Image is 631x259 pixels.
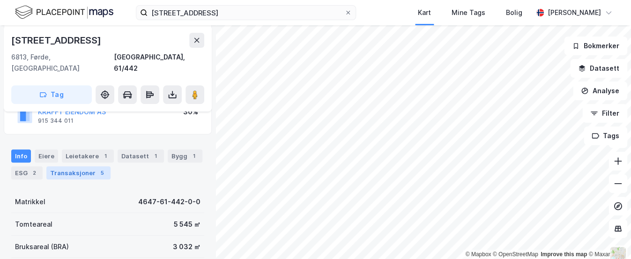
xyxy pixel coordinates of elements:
[15,196,45,207] div: Matrikkel
[418,7,431,18] div: Kart
[11,33,103,48] div: [STREET_ADDRESS]
[189,151,199,161] div: 1
[62,149,114,163] div: Leietakere
[114,52,204,74] div: [GEOGRAPHIC_DATA], 61/442
[452,7,485,18] div: Mine Tags
[138,196,200,207] div: 4647-61-442-0-0
[11,166,43,179] div: ESG
[38,117,74,125] div: 915 344 011
[548,7,601,18] div: [PERSON_NAME]
[118,149,164,163] div: Datasett
[168,149,202,163] div: Bygg
[174,219,200,230] div: 5 545 ㎡
[183,106,198,118] div: 30%
[584,214,631,259] div: Kontrollprogram for chat
[541,251,587,258] a: Improve this map
[582,104,627,123] button: Filter
[97,168,107,178] div: 5
[15,241,69,252] div: Bruksareal (BRA)
[15,219,52,230] div: Tomteareal
[564,37,627,55] button: Bokmerker
[15,4,113,21] img: logo.f888ab2527a4732fd821a326f86c7f29.svg
[46,166,111,179] div: Transaksjoner
[465,251,491,258] a: Mapbox
[11,52,114,74] div: 6813, Førde, [GEOGRAPHIC_DATA]
[11,85,92,104] button: Tag
[101,151,110,161] div: 1
[493,251,538,258] a: OpenStreetMap
[148,6,344,20] input: Søk på adresse, matrikkel, gårdeiere, leietakere eller personer
[35,149,58,163] div: Eiere
[11,149,31,163] div: Info
[173,241,200,252] div: 3 032 ㎡
[573,81,627,100] button: Analyse
[584,126,627,145] button: Tags
[506,7,522,18] div: Bolig
[570,59,627,78] button: Datasett
[30,168,39,178] div: 2
[151,151,160,161] div: 1
[584,214,631,259] iframe: Chat Widget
